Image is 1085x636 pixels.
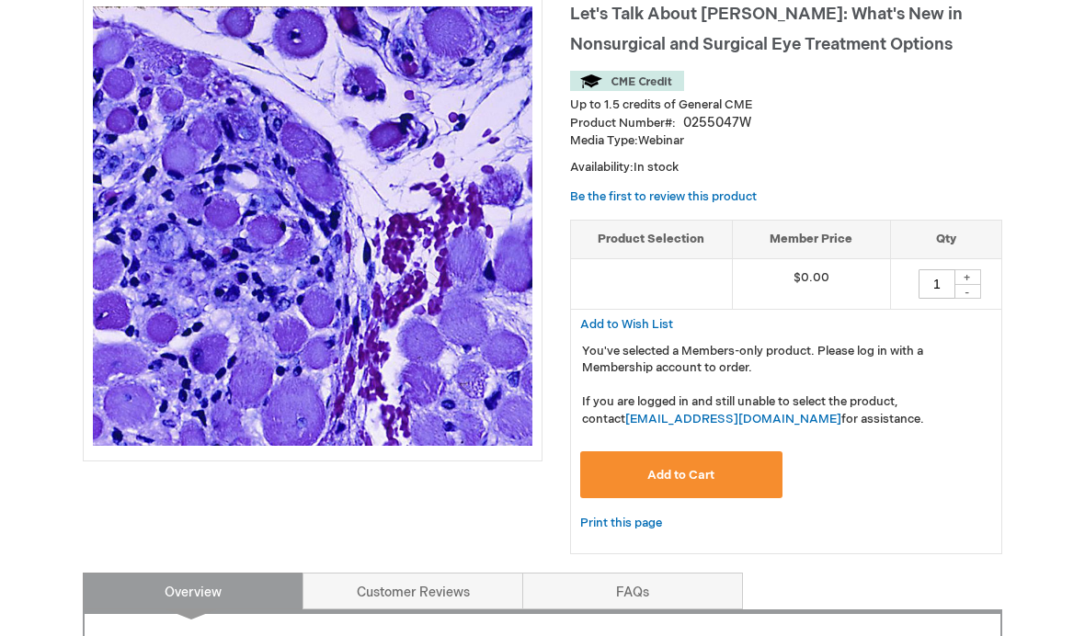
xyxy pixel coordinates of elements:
span: In stock [634,161,679,176]
a: Customer Reviews [303,574,523,610]
button: Add to Cart [580,452,782,499]
a: Add to Wish List [580,317,673,333]
a: [EMAIL_ADDRESS][DOMAIN_NAME] [625,413,841,427]
li: Up to 1.5 credits of General CME [570,97,1002,115]
input: Qty [919,270,955,300]
a: FAQs [522,574,743,610]
th: Qty [890,221,1001,260]
p: Availability: [570,160,1002,177]
strong: Media Type: [570,134,638,149]
a: Be the first to review this product [570,190,757,205]
td: $0.00 [732,259,890,310]
span: Let's Talk About [PERSON_NAME]: What's New in Nonsurgical and Surgical Eye Treatment Options [570,6,963,55]
img: CME Credit [570,72,684,92]
div: + [954,270,981,286]
p: You've selected a Members-only product. Please log in with a Membership account to order. If you ... [582,344,990,429]
p: Webinar [570,133,1002,151]
span: Add to Cart [647,469,714,483]
th: Member Price [732,221,890,260]
img: Let's Talk About TED: What's New in Nonsurgical and Surgical Eye Treatment Options [93,7,532,447]
th: Product Selection [571,221,732,260]
strong: Product Number [570,117,676,131]
a: Overview [83,574,303,610]
div: - [954,285,981,300]
div: 0255047W [683,115,751,133]
span: Add to Wish List [580,318,673,333]
a: Print this page [580,513,662,536]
